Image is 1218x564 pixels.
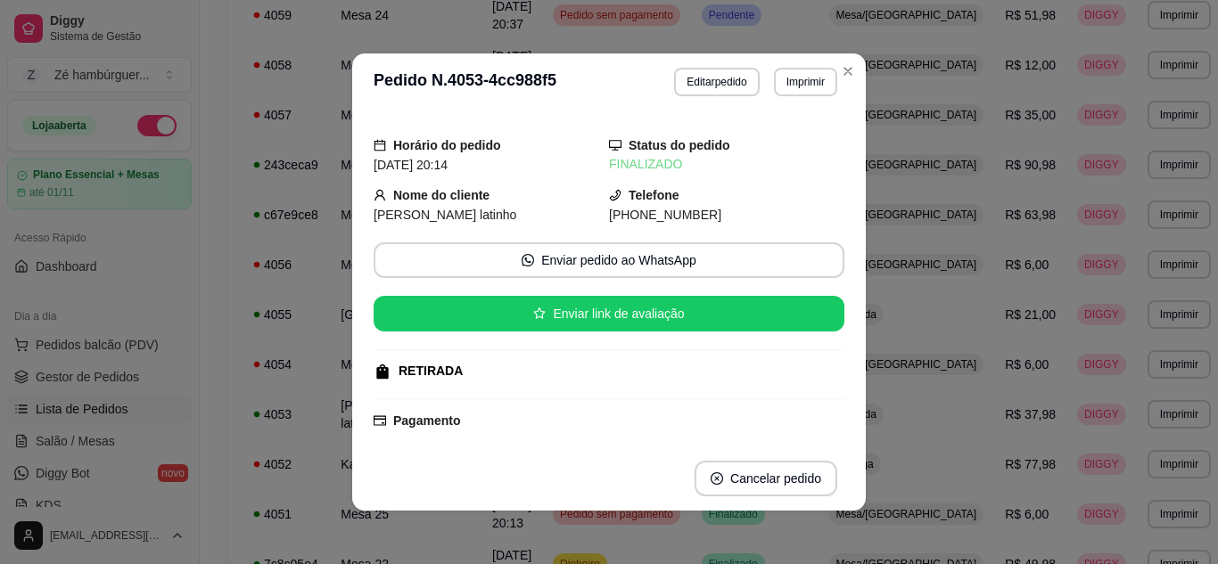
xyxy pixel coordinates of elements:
button: whats-appEnviar pedido ao WhatsApp [374,242,844,278]
button: starEnviar link de avaliação [374,296,844,331]
span: star [533,307,546,320]
h3: Pedido N. 4053-4cc988f5 [374,68,556,96]
span: [PERSON_NAME] latinho [374,208,516,222]
span: credit-card [374,414,386,427]
div: RETIRADA [399,362,463,380]
span: [PHONE_NUMBER] [609,208,721,222]
strong: Telefone [629,188,679,202]
div: FINALIZADO [609,155,844,174]
strong: Pagamento [393,413,460,428]
span: [DATE] 20:14 [374,158,448,172]
span: user [374,189,386,201]
strong: Nome do cliente [393,188,490,202]
button: Close [834,57,862,86]
button: close-circleCancelar pedido [695,461,837,496]
button: Editarpedido [674,68,759,96]
span: calendar [374,139,386,151]
span: phone [609,189,621,201]
span: desktop [609,139,621,151]
span: close-circle [711,472,723,485]
span: whats-app [522,254,534,266]
strong: Horário do pedido [393,138,501,152]
strong: Status do pedido [629,138,730,152]
button: Imprimir [774,68,837,96]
